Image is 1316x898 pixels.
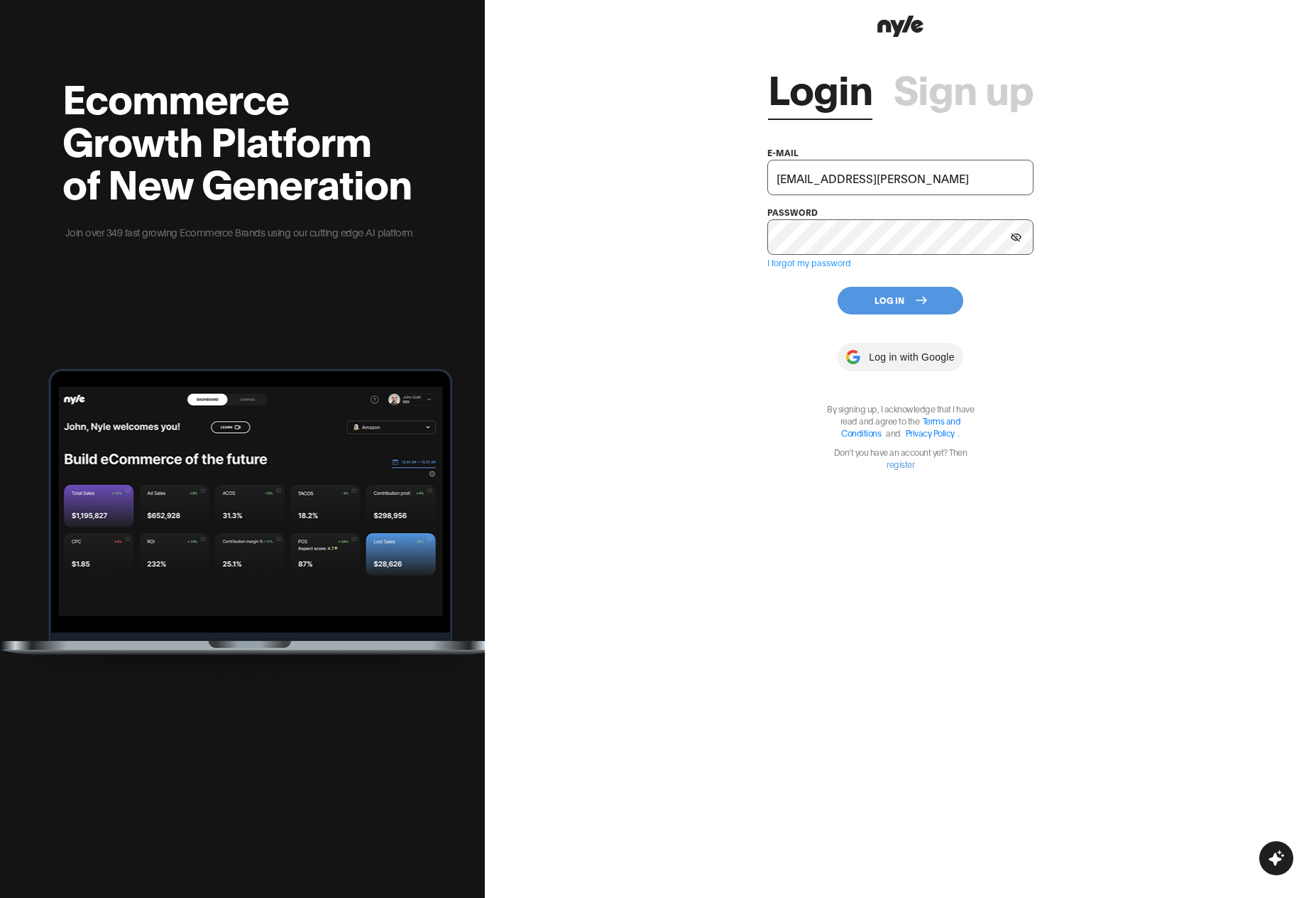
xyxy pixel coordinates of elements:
[882,427,904,438] span: and
[894,66,1033,109] a: Sign up
[767,207,818,217] label: password
[768,66,872,109] a: Login
[62,224,415,240] p: Join over 349 fast growing Ecommerce Brands using our cutting edge AI platform
[767,257,851,268] a: I forgot my password
[819,446,982,470] p: Don't you have an account yet? Then
[887,459,914,469] a: register
[838,343,963,371] button: Log in with Google
[819,403,982,439] p: By signing up, I acknowledge that I have read and agree to the .
[906,427,955,438] a: Privacy Policy
[841,415,960,438] a: Terms and Conditions
[62,75,415,203] h2: Ecommerce Growth Platform of New Generation
[767,147,799,158] label: e-mail
[838,287,963,314] button: Log In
